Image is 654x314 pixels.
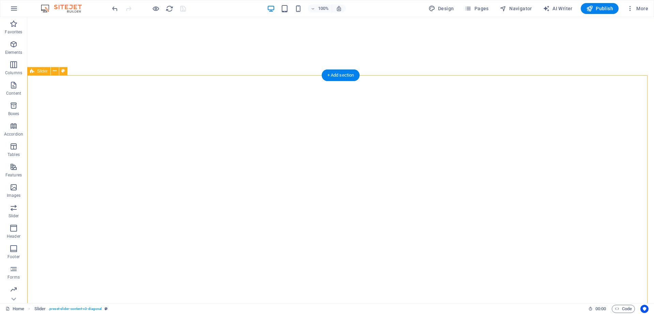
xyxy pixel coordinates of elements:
[165,4,173,13] button: reload
[5,29,22,35] p: Favorites
[5,70,22,76] p: Columns
[7,274,20,280] p: Forms
[465,5,488,12] span: Pages
[462,3,491,14] button: Pages
[5,305,24,313] a: Click to cancel selection. Double-click to open Pages
[540,3,575,14] button: AI Writer
[34,305,46,313] span: Click to select. Double-click to edit
[581,3,619,14] button: Publish
[5,172,22,178] p: Features
[543,5,573,12] span: AI Writer
[615,305,632,313] span: Code
[624,3,651,14] button: More
[318,4,329,13] h6: 100%
[37,69,48,73] span: Slider
[5,50,22,55] p: Elements
[7,193,21,198] p: Images
[105,307,108,311] i: This element is a customizable preset
[308,4,332,13] button: 100%
[322,69,360,81] div: + Add section
[111,5,119,13] i: Undo: Change image (Ctrl+Z)
[7,254,20,260] p: Footer
[627,5,648,12] span: More
[111,4,119,13] button: undo
[6,91,21,96] p: Content
[595,305,606,313] span: 00 00
[34,305,108,313] nav: breadcrumb
[429,5,454,12] span: Design
[426,3,457,14] button: Design
[497,3,535,14] button: Navigator
[9,213,19,219] p: Slider
[48,305,102,313] span: . preset-slider-content-v3-diagonal
[600,306,601,311] span: :
[336,5,342,12] i: On resize automatically adjust zoom level to fit chosen device.
[8,111,19,116] p: Boxes
[640,305,649,313] button: Usercentrics
[39,4,90,13] img: Editor Logo
[7,152,20,157] p: Tables
[4,131,23,137] p: Accordion
[500,5,532,12] span: Navigator
[612,305,635,313] button: Code
[586,5,613,12] span: Publish
[7,234,20,239] p: Header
